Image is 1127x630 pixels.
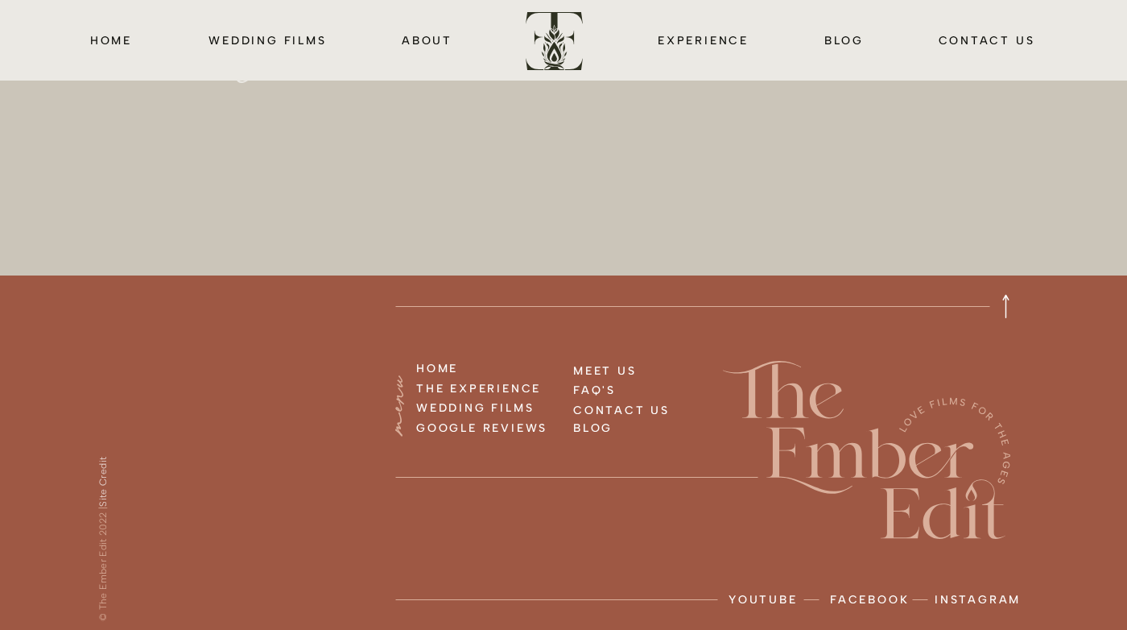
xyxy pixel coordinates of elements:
a: HOME [88,31,134,49]
a: about [401,31,453,49]
a: Google Reviews [416,418,573,436]
a: BLOG [573,418,710,436]
a: MEET US [573,361,730,379]
a: FAQ'S [573,380,693,398]
a: THE EXPERIENCE [416,379,573,396]
a: CONTACT us [936,31,1037,49]
p: © The Ember Edit 2022 | [95,431,108,621]
a: wedding films [206,31,329,49]
a: blog [824,31,865,49]
a: CONTACT US [573,400,700,418]
a: EXPERIENCE [654,31,752,49]
a: facebook [830,590,911,617]
a: Site Credit [97,457,109,507]
div: menu [384,352,409,457]
a: Youtube [729,590,810,617]
a: HOME [416,359,573,376]
a: instagram [935,590,1024,617]
a: WEDDING FILMS [416,398,573,416]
